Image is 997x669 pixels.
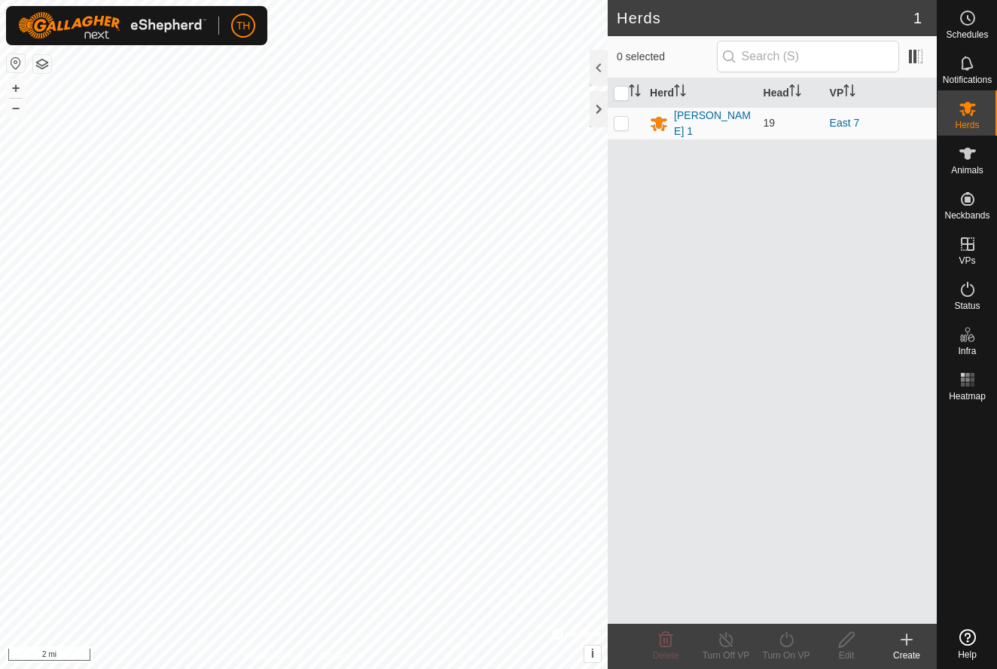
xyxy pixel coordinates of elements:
[584,646,601,662] button: i
[758,78,824,108] th: Head
[764,117,776,129] span: 19
[653,650,679,661] span: Delete
[7,99,25,117] button: –
[617,49,717,65] span: 0 selected
[617,9,913,27] h2: Herds
[958,347,976,356] span: Infra
[943,75,992,84] span: Notifications
[756,649,816,662] div: Turn On VP
[955,121,979,130] span: Herds
[591,647,594,660] span: i
[319,649,363,663] a: Contact Us
[7,79,25,97] button: +
[245,649,301,663] a: Privacy Policy
[674,87,686,99] p-sorticon: Activate to sort
[789,87,801,99] p-sorticon: Activate to sort
[816,649,877,662] div: Edit
[717,41,899,72] input: Search (S)
[958,650,977,659] span: Help
[954,301,980,310] span: Status
[843,87,855,99] p-sorticon: Activate to sort
[696,649,756,662] div: Turn Off VP
[959,256,975,265] span: VPs
[877,649,937,662] div: Create
[33,55,51,73] button: Map Layers
[946,30,988,39] span: Schedules
[18,12,206,39] img: Gallagher Logo
[913,7,922,29] span: 1
[938,623,997,665] a: Help
[949,392,986,401] span: Heatmap
[824,78,937,108] th: VP
[236,18,251,34] span: TH
[629,87,641,99] p-sorticon: Activate to sort
[674,108,751,139] div: [PERSON_NAME] 1
[944,211,989,220] span: Neckbands
[951,166,983,175] span: Animals
[644,78,757,108] th: Herd
[7,54,25,72] button: Reset Map
[830,117,860,129] a: East 7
